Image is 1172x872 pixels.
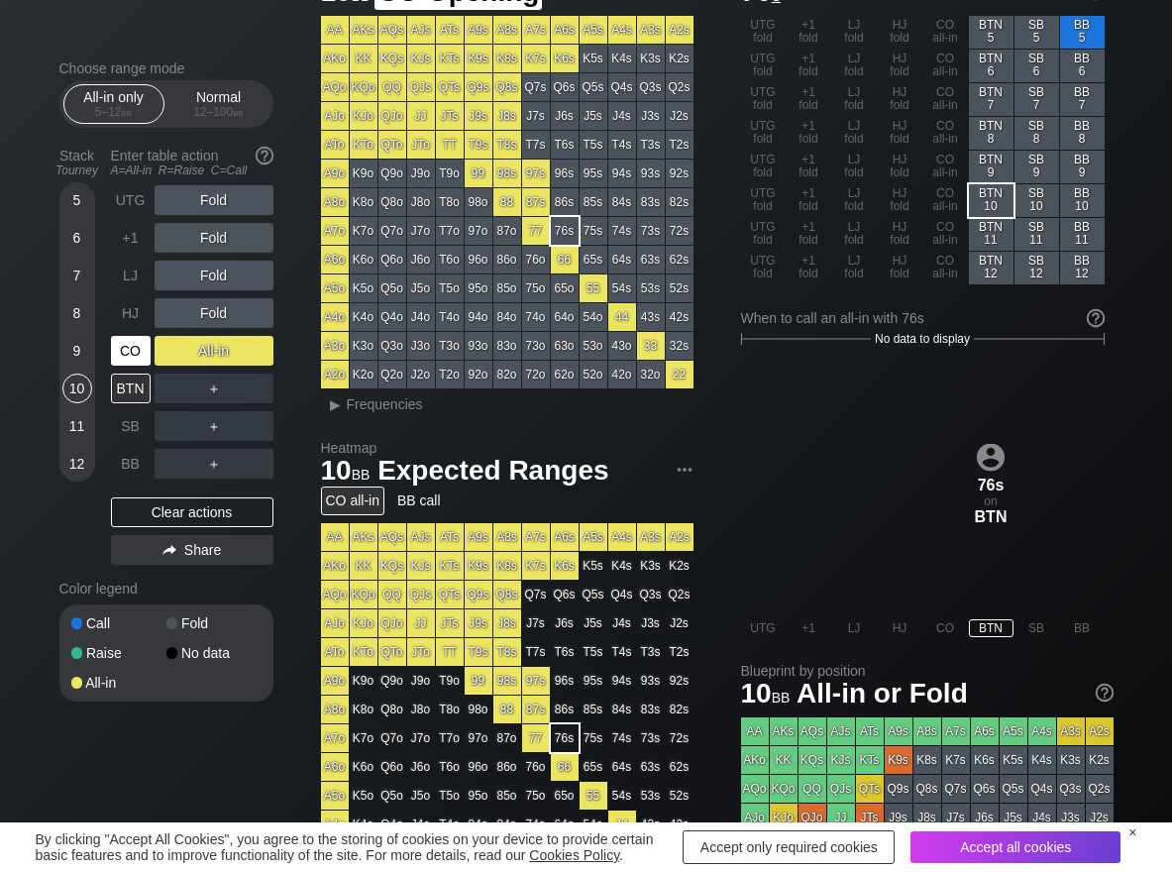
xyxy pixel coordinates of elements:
div: 42o [608,361,636,388]
div: AKs [350,16,377,44]
div: Q9s [465,73,492,101]
div: J3s [637,102,665,130]
div: KK [350,45,377,72]
div: 73o [522,332,550,360]
div: UTG fold [741,50,786,82]
div: 93s [637,160,665,187]
div: 86s [551,188,579,216]
span: Frequencies [347,396,423,412]
div: Fold [166,616,262,630]
div: J6s [551,102,579,130]
div: UTG fold [741,252,786,284]
div: Q5o [378,274,406,302]
div: SB 10 [1014,184,1059,217]
div: J9o [407,160,435,187]
div: 12 – 100 [177,105,261,119]
div: 92o [465,361,492,388]
div: AA [321,523,349,551]
div: +1 fold [787,16,831,49]
div: 62o [551,361,579,388]
div: Q7o [378,217,406,245]
div: CO all-in [923,218,968,251]
div: CO all-in [923,16,968,49]
div: HJ fold [878,50,922,82]
div: 22 [666,361,693,388]
div: LJ fold [832,184,877,217]
div: K2o [350,361,377,388]
div: 75o [522,274,550,302]
div: 62s [666,246,693,273]
div: UTG fold [741,151,786,183]
div: Tourney [52,163,103,177]
div: A6s [551,16,579,44]
div: +1 fold [787,151,831,183]
div: AQs [378,523,406,551]
div: BTN 5 [969,16,1013,49]
div: T9o [436,160,464,187]
div: +1 [111,223,151,253]
div: BTN [111,374,151,403]
div: +1 fold [787,117,831,150]
div: BB 9 [1060,151,1105,183]
div: HJ fold [878,252,922,284]
div: T3o [436,332,464,360]
div: 87o [493,217,521,245]
div: ▸ [323,392,349,416]
div: K8s [493,45,521,72]
div: Q2s [666,73,693,101]
div: 93o [465,332,492,360]
div: 95s [580,160,607,187]
div: 98s [493,160,521,187]
div: 54s [608,274,636,302]
div: Stack [52,140,103,185]
div: Enter table action [111,140,273,185]
div: A2s [666,16,693,44]
div: HJ fold [878,16,922,49]
div: Fold [155,185,273,215]
div: 9 [62,336,92,366]
div: Accept only required cookies [683,830,895,864]
div: 55 [580,274,607,302]
div: HJ [111,298,151,328]
div: T5s [580,131,607,159]
div: 83o [493,332,521,360]
div: SB 8 [1014,117,1059,150]
div: K3s [637,45,665,72]
div: 66 [551,246,579,273]
div: A5o [321,274,349,302]
div: 64o [551,303,579,331]
div: 84s [608,188,636,216]
div: Call [71,616,166,630]
div: K9o [350,160,377,187]
div: BTN [969,507,1013,525]
div: KJs [407,45,435,72]
div: QJs [407,73,435,101]
div: J7o [407,217,435,245]
div: AJo [321,102,349,130]
div: UTG fold [741,16,786,49]
div: 98o [465,188,492,216]
div: Q5s [580,73,607,101]
div: Q3s [637,73,665,101]
div: Clear actions [111,497,273,527]
div: 97o [465,217,492,245]
div: Q4s [608,73,636,101]
div: 43s [637,303,665,331]
div: +1 fold [787,252,831,284]
div: UTG fold [741,184,786,217]
div: CO all-in [923,252,968,284]
div: A9s [465,16,492,44]
div: UTG fold [741,117,786,150]
div: 94s [608,160,636,187]
div: 44 [608,303,636,331]
div: 96s [551,160,579,187]
div: LJ fold [832,50,877,82]
div: 82s [666,188,693,216]
div: +1 fold [787,218,831,251]
div: UTG [111,185,151,215]
div: SB 5 [1014,16,1059,49]
div: 43o [608,332,636,360]
div: When to call an all-in with 76s [741,310,1105,326]
div: A7s [522,16,550,44]
div: Q8o [378,188,406,216]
